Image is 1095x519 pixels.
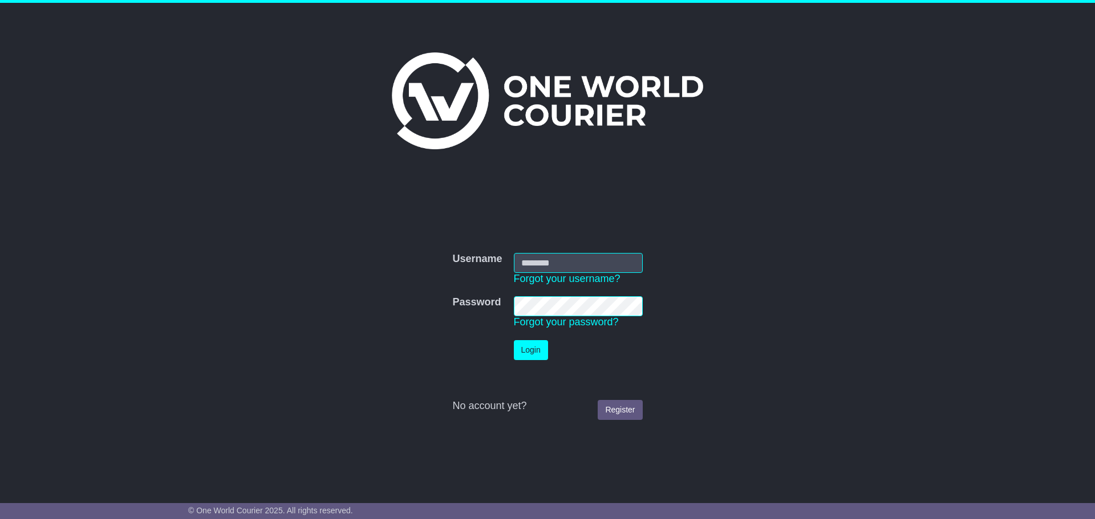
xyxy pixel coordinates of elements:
label: Username [452,253,502,265]
a: Forgot your password? [514,316,619,328]
span: © One World Courier 2025. All rights reserved. [188,506,353,515]
label: Password [452,296,501,309]
div: No account yet? [452,400,642,412]
img: One World [392,52,703,149]
a: Forgot your username? [514,273,620,284]
button: Login [514,340,548,360]
a: Register [598,400,642,420]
